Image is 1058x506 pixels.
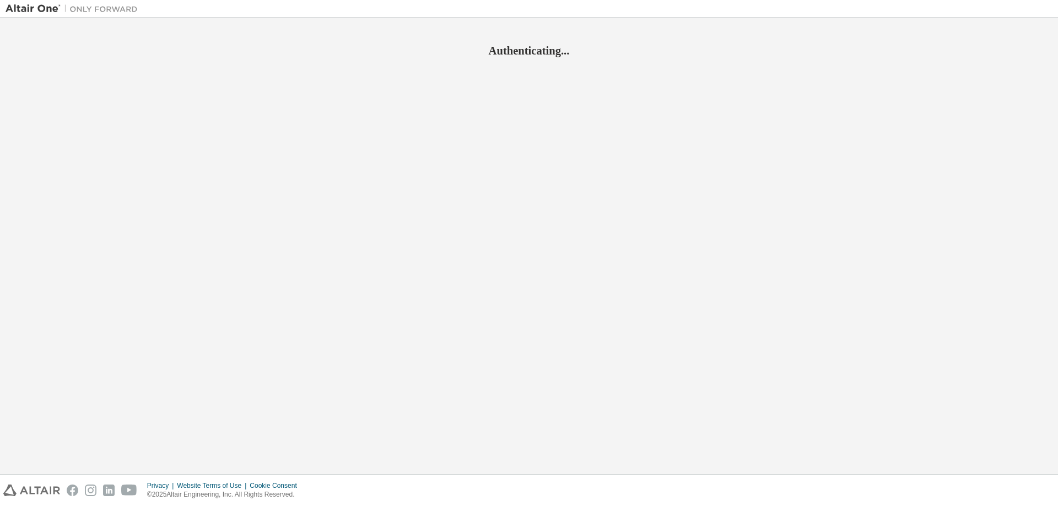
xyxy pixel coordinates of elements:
[6,3,143,14] img: Altair One
[147,490,304,499] p: © 2025 Altair Engineering, Inc. All Rights Reserved.
[85,485,96,496] img: instagram.svg
[177,481,250,490] div: Website Terms of Use
[250,481,303,490] div: Cookie Consent
[6,43,1052,58] h2: Authenticating...
[147,481,177,490] div: Privacy
[3,485,60,496] img: altair_logo.svg
[103,485,115,496] img: linkedin.svg
[121,485,137,496] img: youtube.svg
[67,485,78,496] img: facebook.svg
